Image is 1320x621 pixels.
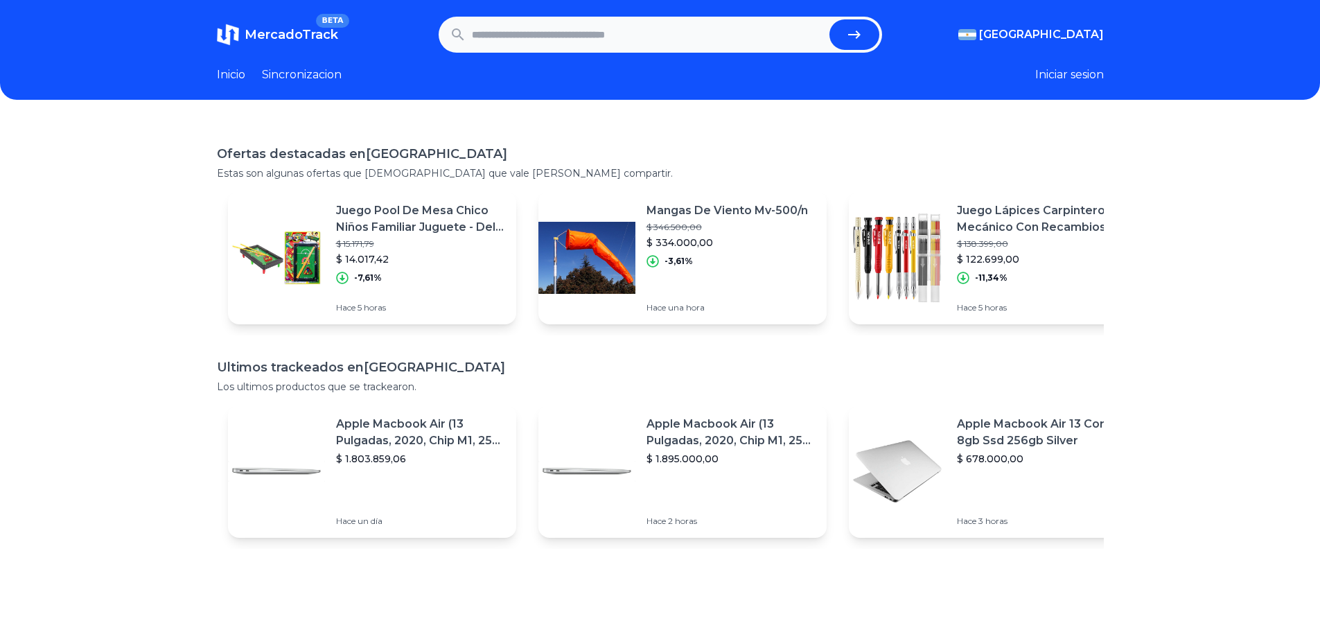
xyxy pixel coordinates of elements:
p: Hace una hora [646,302,808,313]
p: -11,34% [975,272,1007,283]
p: $ 14.017,42 [336,252,505,266]
img: Featured image [849,423,946,520]
p: Apple Macbook Air 13 Core I5 8gb Ssd 256gb Silver [957,416,1126,449]
p: Hace 2 horas [646,516,816,527]
a: Featured imageApple Macbook Air 13 Core I5 8gb Ssd 256gb Silver$ 678.000,00Hace 3 horas [849,405,1137,538]
a: Featured imageMangas De Viento Mv-500/n$ 346.500,00$ 334.000,00-3,61%Hace una hora [538,191,827,324]
a: Featured imageApple Macbook Air (13 Pulgadas, 2020, Chip M1, 256 Gb De Ssd, 8 Gb De Ram) - Plata$... [228,405,516,538]
p: Hace 5 horas [336,302,505,313]
p: -3,61% [665,256,693,267]
button: [GEOGRAPHIC_DATA] [958,26,1104,43]
h1: Ultimos trackeados en [GEOGRAPHIC_DATA] [217,358,1104,377]
h1: Ofertas destacadas en [GEOGRAPHIC_DATA] [217,144,1104,164]
span: BETA [316,14,349,28]
a: Featured imageJuego Lápices Carpintero Mecánico Con Recambios Marcador Y$ 138.399,00$ 122.699,00-... [849,191,1137,324]
p: $ 334.000,00 [646,236,808,250]
p: $ 678.000,00 [957,452,1126,466]
img: Argentina [958,29,976,40]
p: Hace 5 horas [957,302,1126,313]
p: Juego Lápices Carpintero Mecánico Con Recambios Marcador Y [957,202,1126,236]
a: Sincronizacion [262,67,342,83]
p: Estas son algunas ofertas que [DEMOGRAPHIC_DATA] que vale [PERSON_NAME] compartir. [217,166,1104,180]
p: Juego Pool De Mesa Chico Niños Familiar Juguete - Del Tomate [336,202,505,236]
a: Featured imageJuego Pool De Mesa Chico Niños Familiar Juguete - Del Tomate$ 15.171,79$ 14.017,42-... [228,191,516,324]
p: $ 122.699,00 [957,252,1126,266]
img: Featured image [228,423,325,520]
p: Hace un día [336,516,505,527]
img: Featured image [538,209,635,306]
p: Apple Macbook Air (13 Pulgadas, 2020, Chip M1, 256 Gb De Ssd, 8 Gb De Ram) - Plata [336,416,505,449]
p: Apple Macbook Air (13 Pulgadas, 2020, Chip M1, 256 Gb De Ssd, 8 Gb De Ram) - Plata [646,416,816,449]
p: $ 346.500,00 [646,222,808,233]
a: Featured imageApple Macbook Air (13 Pulgadas, 2020, Chip M1, 256 Gb De Ssd, 8 Gb De Ram) - Plata$... [538,405,827,538]
p: $ 1.895.000,00 [646,452,816,466]
img: Featured image [228,209,325,306]
p: Mangas De Viento Mv-500/n [646,202,808,219]
img: Featured image [849,209,946,306]
a: Inicio [217,67,245,83]
span: [GEOGRAPHIC_DATA] [979,26,1104,43]
img: MercadoTrack [217,24,239,46]
p: -7,61% [354,272,382,283]
span: MercadoTrack [245,27,338,42]
img: Featured image [538,423,635,520]
p: Los ultimos productos que se trackearon. [217,380,1104,394]
p: $ 1.803.859,06 [336,452,505,466]
p: $ 15.171,79 [336,238,505,250]
a: MercadoTrackBETA [217,24,338,46]
button: Iniciar sesion [1035,67,1104,83]
p: Hace 3 horas [957,516,1126,527]
p: $ 138.399,00 [957,238,1126,250]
